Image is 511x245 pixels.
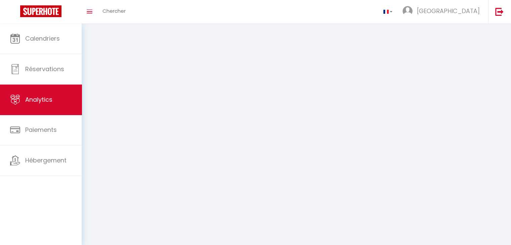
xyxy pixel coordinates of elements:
[25,34,60,43] span: Calendriers
[102,7,126,14] span: Chercher
[495,7,504,16] img: logout
[417,7,480,15] span: [GEOGRAPHIC_DATA]
[402,6,413,16] img: ...
[25,65,64,73] span: Réservations
[25,156,67,164] span: Hébergement
[20,5,61,17] img: Super Booking
[25,95,52,104] span: Analytics
[25,126,57,134] span: Paiements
